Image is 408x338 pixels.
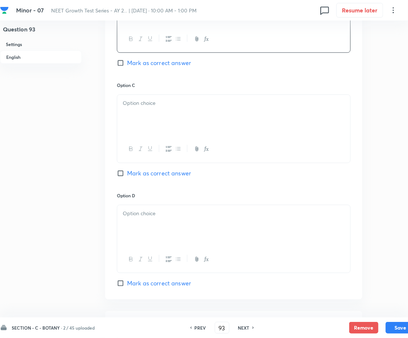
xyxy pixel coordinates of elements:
h6: PREV [195,324,206,331]
h6: Option C [117,82,351,88]
button: Resume later [336,3,383,18]
h6: NEXT [238,324,249,331]
span: Minor - 07 [16,6,44,14]
span: Mark as correct answer [127,279,191,288]
h6: 2 / 45 uploaded [63,324,95,331]
span: NEET Growth Test Series - AY 2... | [DATE] · 10:00 AM - 1:00 PM [51,7,197,14]
button: Remove [349,322,378,334]
h6: Option D [117,192,351,199]
h6: SECTION - C - BOTANY · [12,324,62,331]
span: Mark as correct answer [127,58,191,67]
span: Mark as correct answer [127,169,191,178]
